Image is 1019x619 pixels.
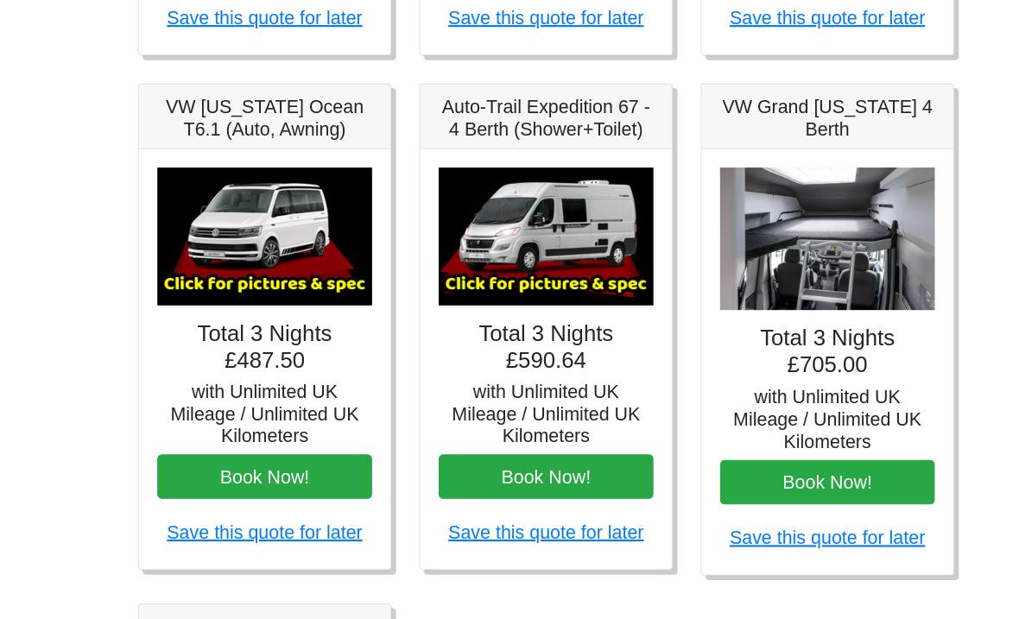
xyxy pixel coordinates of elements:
[680,12,863,31] a: Save this quote for later
[409,360,610,422] h5: with Unlimited UK Mileage / Unlimited UK Kilometers
[147,304,347,354] h4: Total 3 Nights £487.50
[155,12,338,31] a: Save this quote for later
[672,434,872,476] button: Book Now!
[409,304,610,354] h4: Total 3 Nights £590.64
[147,360,347,422] h5: with Unlimited UK Mileage / Unlimited UK Kilometers
[147,161,347,290] img: VW California Ocean T6.1 (Auto, Awning)
[672,161,872,295] img: VW Grand California 4 Berth
[409,429,610,471] button: Book Now!
[672,308,872,358] h4: Total 3 Nights £705.00
[409,94,610,136] h5: Auto-Trail Expedition 67 - 4 Berth (Shower+Toilet)
[418,12,600,31] a: Save this quote for later
[147,429,347,471] button: Book Now!
[672,365,872,427] h5: with Unlimited UK Mileage / Unlimited UK Kilometers
[418,492,600,511] a: Save this quote for later
[147,94,347,136] h5: VW [US_STATE] Ocean T6.1 (Auto, Awning)
[155,492,338,511] a: Save this quote for later
[409,161,610,290] img: Auto-Trail Expedition 67 - 4 Berth (Shower+Toilet)
[680,497,863,516] a: Save this quote for later
[672,94,872,136] h5: VW Grand [US_STATE] 4 Berth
